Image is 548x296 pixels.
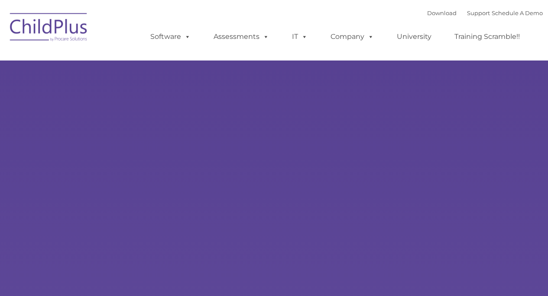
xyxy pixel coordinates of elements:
a: University [388,28,440,45]
a: Schedule A Demo [492,10,543,16]
a: Assessments [205,28,278,45]
a: Training Scramble!! [446,28,529,45]
a: Support [467,10,490,16]
a: Download [427,10,457,16]
a: IT [283,28,316,45]
a: Company [322,28,383,45]
img: ChildPlus by Procare Solutions [6,7,92,50]
a: Software [142,28,199,45]
font: | [427,10,543,16]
